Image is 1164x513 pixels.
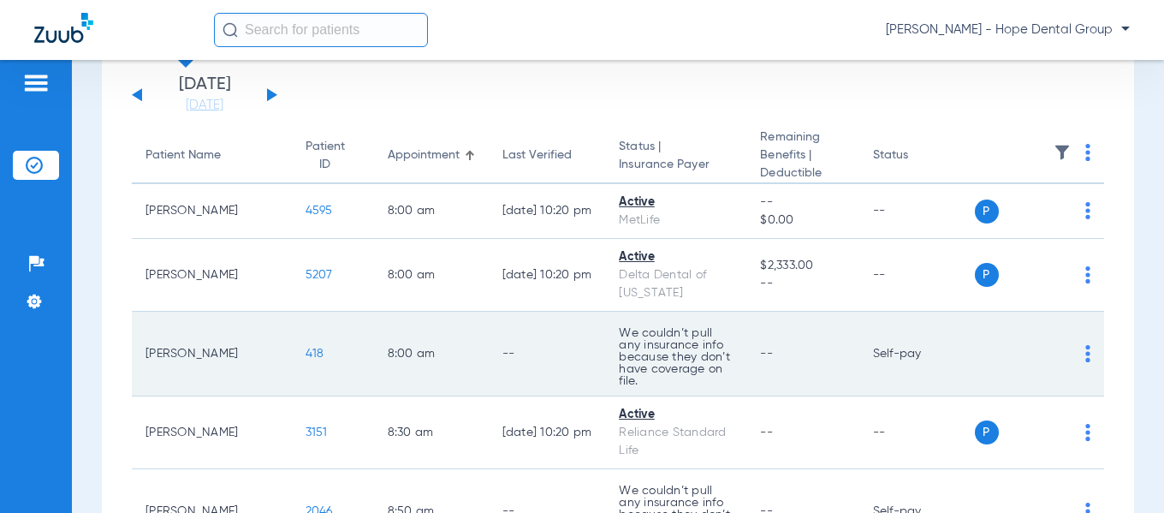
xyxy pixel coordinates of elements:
div: Last Verified [502,146,592,164]
td: -- [859,397,975,469]
td: [DATE] 10:20 PM [489,239,606,312]
img: group-dot-blue.svg [1085,144,1090,161]
img: group-dot-blue.svg [1085,202,1090,219]
div: Patient ID [306,138,360,174]
td: 8:00 AM [374,184,489,239]
span: 5207 [306,269,333,281]
span: 3151 [306,427,328,438]
div: Active [619,406,733,424]
div: Last Verified [502,146,572,164]
img: hamburger-icon [22,73,50,93]
div: Appointment [388,146,475,164]
td: [PERSON_NAME] [132,312,292,397]
div: Patient Name [145,146,221,164]
img: group-dot-blue.svg [1085,345,1090,362]
td: 8:00 AM [374,312,489,397]
span: -- [760,427,773,438]
span: 418 [306,348,324,360]
span: P [975,421,999,444]
div: Appointment [388,146,460,164]
td: -- [859,239,975,312]
span: P [975,200,999,224]
td: [DATE] 10:20 PM [489,397,606,469]
p: We couldn’t pull any insurance info because they don’t have coverage on file. [619,327,733,387]
img: Search Icon [223,22,238,38]
a: [DATE] [153,97,256,114]
span: Insurance Payer [619,156,733,174]
div: Active [619,248,733,266]
img: group-dot-blue.svg [1085,266,1090,283]
td: 8:30 AM [374,397,489,469]
span: -- [760,275,845,293]
div: Patient Name [145,146,278,164]
input: Search for patients [214,13,428,47]
img: group-dot-blue.svg [1085,424,1090,441]
span: 4595 [306,205,333,217]
div: Active [619,194,733,212]
td: [DATE] 10:20 PM [489,184,606,239]
th: Remaining Benefits | [746,128,858,184]
span: Deductible [760,164,845,182]
th: Status [859,128,975,184]
td: -- [859,184,975,239]
td: [PERSON_NAME] [132,239,292,312]
img: Zuub Logo [34,13,93,43]
span: $2,333.00 [760,257,845,275]
div: Patient ID [306,138,345,174]
span: P [975,263,999,287]
img: filter.svg [1054,144,1071,161]
span: -- [760,348,773,360]
li: [DATE] [153,76,256,114]
span: [PERSON_NAME] - Hope Dental Group [886,21,1130,39]
div: Reliance Standard Life [619,424,733,460]
td: [PERSON_NAME] [132,184,292,239]
div: Delta Dental of [US_STATE] [619,266,733,302]
span: $0.00 [760,212,845,230]
td: Self-pay [859,312,975,397]
td: -- [489,312,606,397]
td: 8:00 AM [374,239,489,312]
iframe: Chat Widget [1078,431,1164,513]
th: Status | [605,128,746,184]
span: -- [760,194,845,212]
td: [PERSON_NAME] [132,397,292,469]
div: MetLife [619,212,733,230]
